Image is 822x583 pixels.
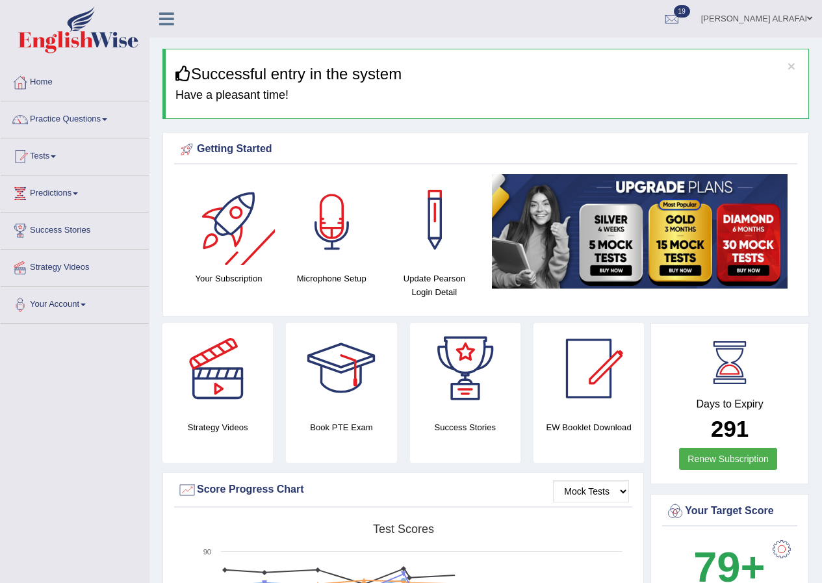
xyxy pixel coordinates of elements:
[533,421,644,434] h4: EW Booklet Download
[1,250,149,282] a: Strategy Videos
[373,523,434,536] tspan: Test scores
[665,398,794,410] h4: Days to Expiry
[1,64,149,97] a: Home
[1,175,149,208] a: Predictions
[1,213,149,245] a: Success Stories
[679,448,777,470] a: Renew Subscription
[162,421,273,434] h4: Strategy Videos
[674,5,690,18] span: 19
[177,140,794,159] div: Getting Started
[287,272,376,285] h4: Microphone Setup
[389,272,479,299] h4: Update Pearson Login Detail
[1,138,149,171] a: Tests
[286,421,396,434] h4: Book PTE Exam
[788,59,795,73] button: ×
[203,548,211,556] text: 90
[1,287,149,319] a: Your Account
[177,480,629,500] div: Score Progress Chart
[184,272,274,285] h4: Your Subscription
[1,101,149,134] a: Practice Questions
[175,66,799,83] h3: Successful entry in the system
[665,502,794,521] div: Your Target Score
[410,421,520,434] h4: Success Stories
[175,89,799,102] h4: Have a pleasant time!
[711,416,749,441] b: 291
[492,174,788,289] img: small5.jpg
